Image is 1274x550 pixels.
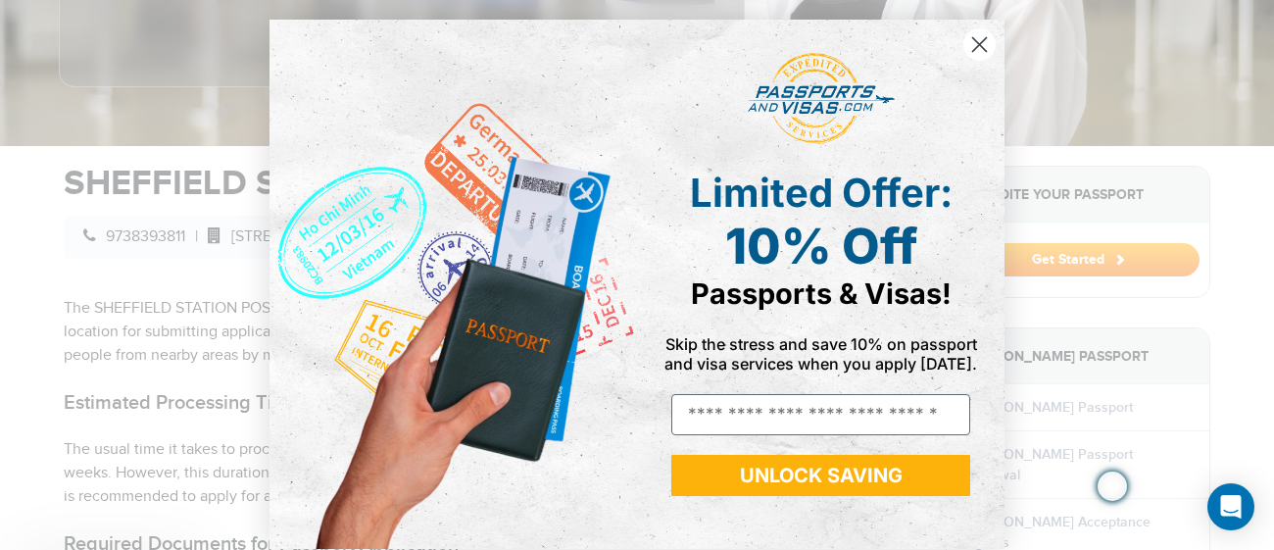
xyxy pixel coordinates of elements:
[691,276,952,311] span: Passports & Visas!
[1207,483,1254,530] div: Open Intercom Messenger
[671,455,970,496] button: UNLOCK SAVING
[269,20,637,549] img: de9cda0d-0715-46ca-9a25-073762a91ba7.png
[690,169,953,217] span: Limited Offer:
[962,27,997,62] button: Close dialog
[748,53,895,145] img: passports and visas
[725,217,917,275] span: 10% Off
[664,334,977,374] span: Skip the stress and save 10% on passport and visa services when you apply [DATE].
